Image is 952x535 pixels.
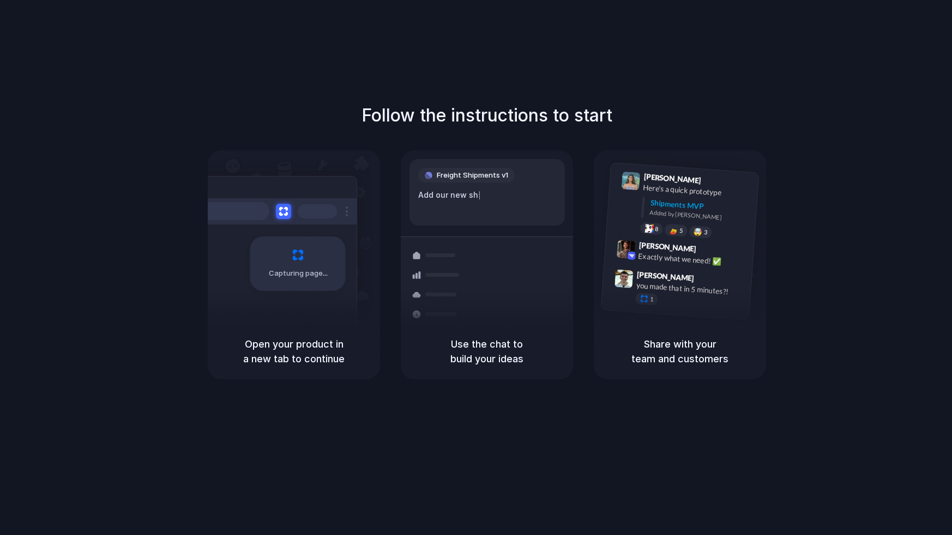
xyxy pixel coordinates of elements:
[414,337,560,366] h5: Use the chat to build your ideas
[636,279,745,298] div: you made that in 5 minutes?!
[655,226,659,232] span: 8
[704,176,727,189] span: 9:41 AM
[418,189,556,201] div: Add our new sh
[638,250,747,269] div: Exactly what we need! ✅
[704,229,708,235] span: 3
[607,337,753,366] h5: Share with your team and customers
[700,244,722,257] span: 9:42 AM
[643,182,752,200] div: Here's a quick prototype
[637,268,695,284] span: [PERSON_NAME]
[478,191,481,199] span: |
[679,228,683,234] span: 5
[697,273,720,287] span: 9:47 AM
[638,239,696,255] span: [PERSON_NAME]
[650,296,654,302] span: 1
[643,171,701,186] span: [PERSON_NAME]
[649,208,750,224] div: Added by [PERSON_NAME]
[694,228,703,236] div: 🤯
[650,197,751,215] div: Shipments MVP
[269,268,329,279] span: Capturing page
[221,337,367,366] h5: Open your product in a new tab to continue
[437,170,508,181] span: Freight Shipments v1
[361,102,612,129] h1: Follow the instructions to start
